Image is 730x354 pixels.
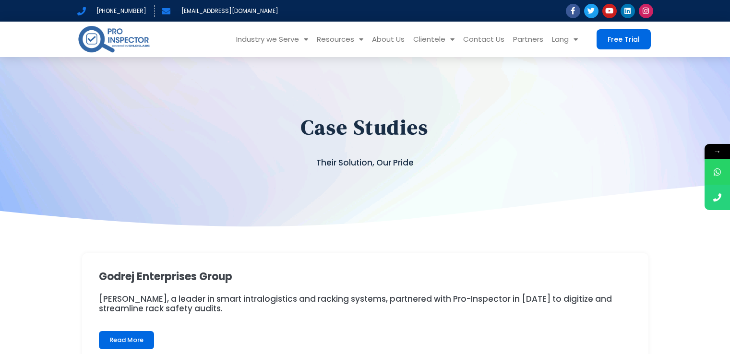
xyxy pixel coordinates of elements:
[608,36,640,43] span: Free Trial
[82,109,648,144] h1: Case Studies
[459,22,509,57] a: Contact Us
[99,331,154,349] a: Read More
[77,24,151,54] img: pro-inspector-logo
[162,5,278,17] a: [EMAIL_ADDRESS][DOMAIN_NAME]
[705,144,730,159] span: →
[368,22,409,57] a: About Us
[409,22,459,57] a: Clientele
[82,154,648,171] div: Their Solution, Our Pride
[509,22,548,57] a: Partners
[94,5,146,17] span: [PHONE_NUMBER]
[548,22,582,57] a: Lang
[232,22,312,57] a: Industry we Serve
[166,22,582,57] nav: Menu
[312,22,368,57] a: Resources
[99,293,612,314] span: [PERSON_NAME], a leader in smart intralogistics and racking systems, partnered with Pro-Inspector...
[179,5,278,17] span: [EMAIL_ADDRESS][DOMAIN_NAME]
[99,270,632,283] h2: Godrej Enterprises Group
[597,29,651,49] a: Free Trial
